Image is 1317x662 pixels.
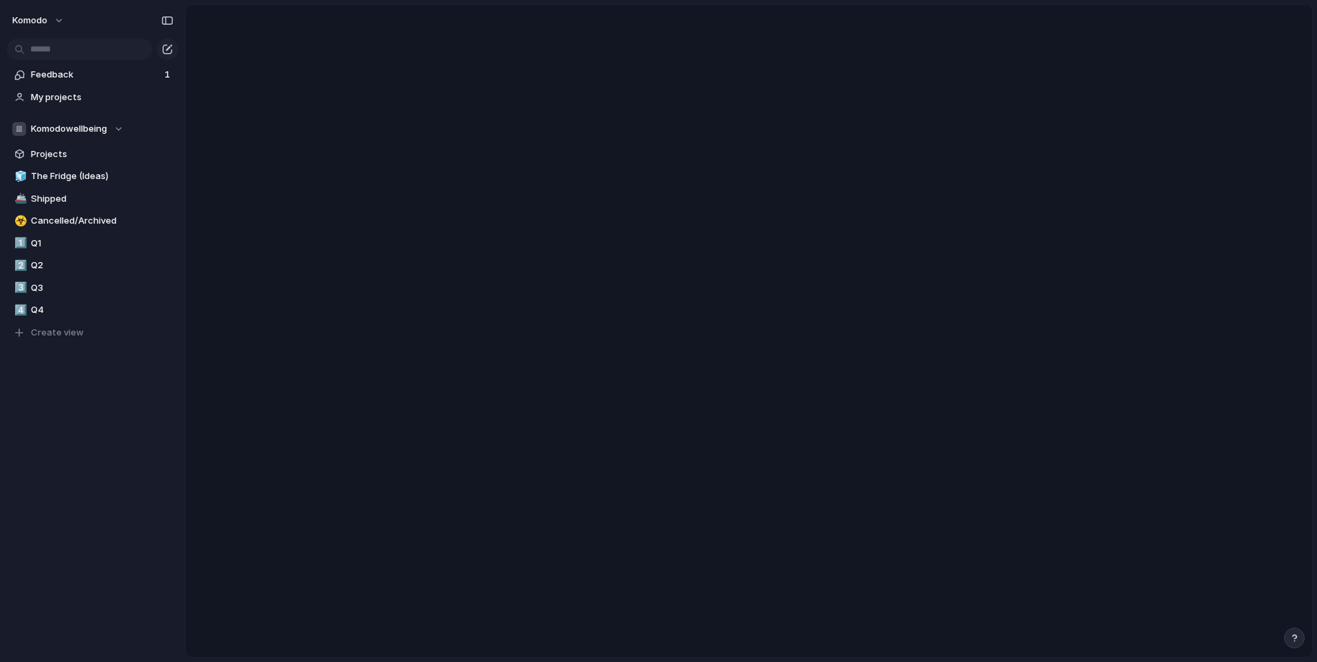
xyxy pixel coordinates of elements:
a: 2️⃣Q2 [7,255,178,276]
span: Create view [31,326,84,340]
span: Projects [31,147,174,161]
a: 🚢Shipped [7,189,178,209]
button: 🚢 [12,192,26,206]
span: Feedback [31,68,161,82]
span: The Fridge (Ideas) [31,169,174,183]
span: Q3 [31,281,174,295]
a: 🧊The Fridge (Ideas) [7,166,178,187]
button: Create view [7,322,178,343]
span: Cancelled/Archived [31,214,174,228]
button: 4️⃣ [12,303,26,317]
span: My projects [31,91,174,104]
div: 2️⃣ [14,258,24,274]
div: ☣️ [14,213,24,229]
button: 🧊 [12,169,26,183]
div: 4️⃣ [14,303,24,318]
button: Komodowellbeing [7,119,178,139]
span: Q4 [31,303,174,317]
span: Q1 [31,237,174,250]
div: 🚢 [14,191,24,206]
div: 3️⃣ [14,280,24,296]
span: Komodowellbeing [31,122,107,136]
a: 4️⃣Q4 [7,300,178,320]
div: 🧊 [14,169,24,185]
button: ☣️ [12,214,26,228]
span: 1 [165,68,173,82]
a: Projects [7,144,178,165]
button: 3️⃣ [12,281,26,295]
a: Feedback1 [7,64,178,85]
button: Komodo [6,10,71,32]
span: Komodo [12,14,47,27]
span: Q2 [31,259,174,272]
a: 1️⃣Q1 [7,233,178,254]
a: ☣️Cancelled/Archived [7,211,178,231]
button: 1️⃣ [12,237,26,250]
a: My projects [7,87,178,108]
div: 1️⃣ [14,235,24,251]
span: Shipped [31,192,174,206]
a: 3️⃣Q3 [7,278,178,298]
button: 2️⃣ [12,259,26,272]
